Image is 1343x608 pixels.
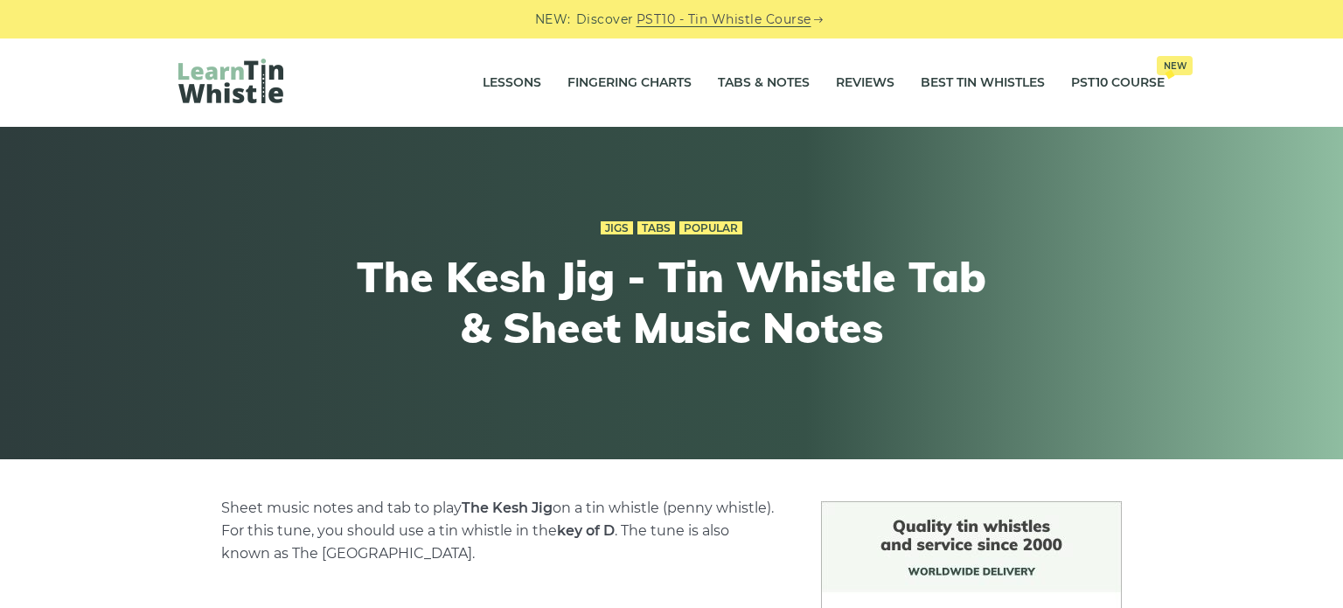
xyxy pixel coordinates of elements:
p: Sheet music notes and tab to play on a tin whistle (penny whistle). For this tune, you should use... [221,497,779,565]
a: Lessons [483,61,541,105]
a: Tabs [637,221,675,235]
a: Reviews [836,61,894,105]
strong: key of D [557,522,615,539]
a: Jigs [601,221,633,235]
strong: The Kesh Jig [462,500,553,516]
a: PST10 CourseNew [1071,61,1165,105]
img: LearnTinWhistle.com [178,59,283,103]
a: Popular [679,221,742,235]
span: New [1157,56,1193,75]
a: Fingering Charts [567,61,692,105]
a: Best Tin Whistles [921,61,1045,105]
a: Tabs & Notes [718,61,810,105]
h1: The Kesh Jig - Tin Whistle Tab & Sheet Music Notes [350,252,993,353]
